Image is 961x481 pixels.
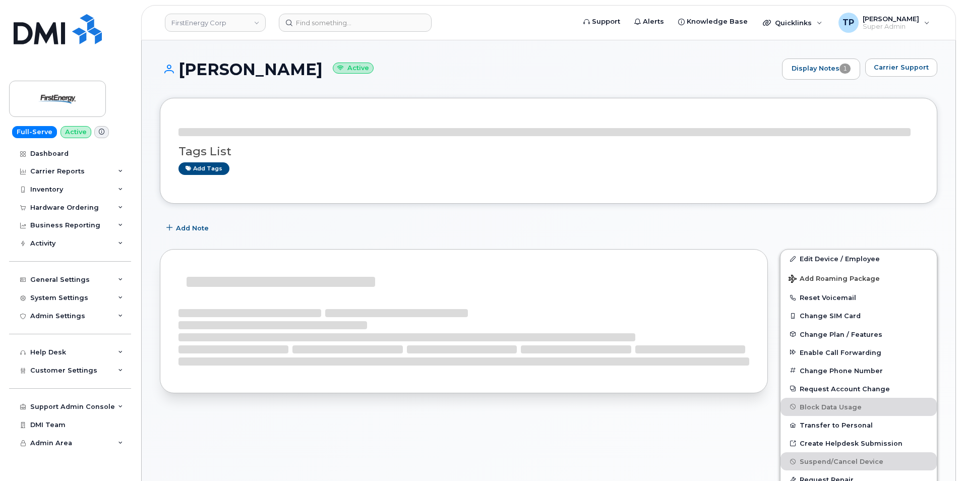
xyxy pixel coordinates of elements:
[176,223,209,233] span: Add Note
[178,162,229,175] a: Add tags
[780,434,937,452] a: Create Helpdesk Submission
[800,348,881,356] span: Enable Call Forwarding
[160,219,217,237] button: Add Note
[780,416,937,434] button: Transfer to Personal
[780,250,937,268] a: Edit Device / Employee
[780,288,937,307] button: Reset Voicemail
[865,58,937,77] button: Carrier Support
[333,63,374,74] small: Active
[780,343,937,362] button: Enable Call Forwarding
[800,330,882,338] span: Change Plan / Features
[782,58,860,80] a: Display Notes1
[780,452,937,470] button: Suspend/Cancel Device
[789,275,880,284] span: Add Roaming Package
[780,307,937,325] button: Change SIM Card
[780,362,937,380] button: Change Phone Number
[874,63,929,72] span: Carrier Support
[839,64,851,74] span: 1
[780,380,937,398] button: Request Account Change
[780,325,937,343] button: Change Plan / Features
[780,398,937,416] button: Block Data Usage
[800,458,883,465] span: Suspend/Cancel Device
[178,145,919,158] h3: Tags List
[780,268,937,288] button: Add Roaming Package
[160,61,777,78] h1: [PERSON_NAME]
